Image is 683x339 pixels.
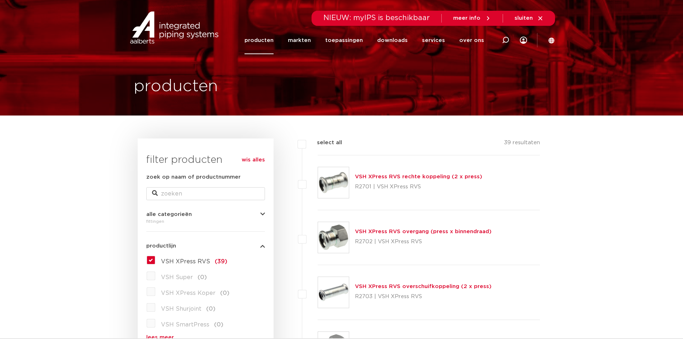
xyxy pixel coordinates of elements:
[422,27,445,54] a: services
[220,290,229,296] span: (0)
[146,212,192,217] span: alle categorieën
[146,212,265,217] button: alle categorieën
[318,222,349,253] img: Thumbnail for VSH XPress RVS overgang (press x binnendraad)
[355,236,492,248] p: R2702 | VSH XPress RVS
[214,322,223,328] span: (0)
[318,167,349,198] img: Thumbnail for VSH XPress RVS rechte koppeling (2 x press)
[134,75,218,98] h1: producten
[161,290,215,296] span: VSH XPress Koper
[318,277,349,308] img: Thumbnail for VSH XPress RVS overschuifkoppeling (2 x press)
[198,274,207,280] span: (0)
[245,27,484,54] nav: Menu
[355,229,492,234] a: VSH XPress RVS overgang (press x binnendraad)
[306,138,342,147] label: select all
[355,291,492,302] p: R2703 | VSH XPress RVS
[146,243,176,249] span: productlijn
[355,284,492,289] a: VSH XPress RVS overschuifkoppeling (2 x press)
[146,243,265,249] button: productlijn
[453,15,491,22] a: meer info
[161,322,209,328] span: VSH SmartPress
[215,259,227,264] span: (39)
[323,14,430,22] span: NIEUW: myIPS is beschikbaar
[245,27,274,54] a: producten
[514,15,533,21] span: sluiten
[161,259,210,264] span: VSH XPress RVS
[161,306,201,312] span: VSH Shurjoint
[146,173,241,182] label: zoek op naam of productnummer
[459,27,484,54] a: over ons
[514,15,544,22] a: sluiten
[146,217,265,226] div: fittingen
[355,181,482,193] p: R2701 | VSH XPress RVS
[504,138,540,150] p: 39 resultaten
[288,27,311,54] a: markten
[146,153,265,167] h3: filter producten
[242,156,265,164] a: wis alles
[206,306,215,312] span: (0)
[161,274,193,280] span: VSH Super
[377,27,408,54] a: downloads
[146,187,265,200] input: zoeken
[355,174,482,179] a: VSH XPress RVS rechte koppeling (2 x press)
[325,27,363,54] a: toepassingen
[453,15,480,21] span: meer info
